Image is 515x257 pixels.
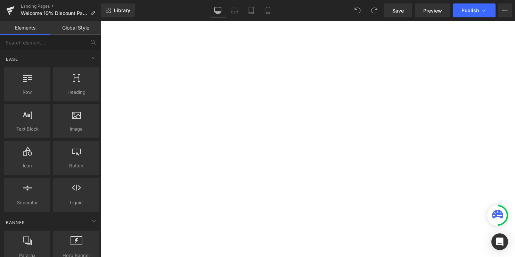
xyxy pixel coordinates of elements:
[210,3,226,17] a: Desktop
[101,3,135,17] a: New Library
[415,3,450,17] a: Preview
[491,233,508,250] div: Open Intercom Messenger
[260,3,276,17] a: Mobile
[453,3,496,17] button: Publish
[114,7,130,14] span: Library
[6,125,48,133] span: Text Block
[367,3,381,17] button: Redo
[55,162,97,169] span: Button
[21,3,101,9] a: Landing Pages
[50,21,101,35] a: Global Style
[6,199,48,206] span: Separator
[461,8,479,13] span: Publish
[5,56,19,63] span: Base
[226,3,243,17] a: Laptop
[5,219,26,226] span: Banner
[55,125,97,133] span: Image
[6,89,48,96] span: Row
[55,89,97,96] span: Heading
[498,3,512,17] button: More
[351,3,365,17] button: Undo
[6,162,48,169] span: Icon
[423,7,442,14] span: Preview
[243,3,260,17] a: Tablet
[21,10,88,16] span: Welcome 10% Discount Page
[392,7,404,14] span: Save
[55,199,97,206] span: Liquid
